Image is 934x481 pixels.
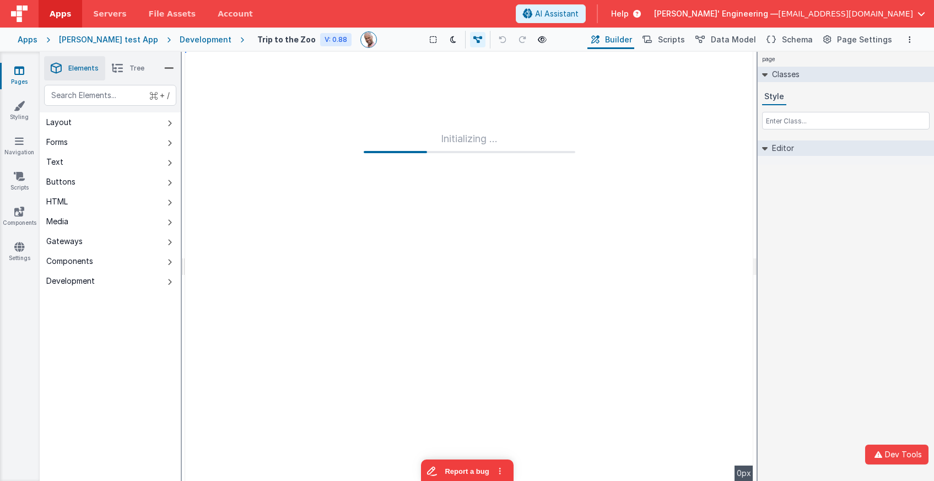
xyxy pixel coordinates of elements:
[46,196,68,207] div: HTML
[40,172,181,192] button: Buttons
[68,64,99,73] span: Elements
[778,8,913,19] span: [EMAIL_ADDRESS][DOMAIN_NAME]
[40,231,181,251] button: Gateways
[44,85,176,106] input: Search Elements...
[654,8,778,19] span: [PERSON_NAME]' Engineering —
[654,8,925,19] button: [PERSON_NAME]' Engineering — [EMAIL_ADDRESS][DOMAIN_NAME]
[903,33,916,46] button: Options
[46,117,72,128] div: Layout
[768,67,800,82] h2: Classes
[40,132,181,152] button: Forms
[819,30,894,49] button: Page Settings
[605,34,632,45] span: Builder
[180,34,231,45] div: Development
[762,89,786,105] button: Style
[865,445,928,464] button: Dev Tools
[149,8,196,19] span: File Assets
[46,275,95,287] div: Development
[40,271,181,291] button: Development
[516,4,586,23] button: AI Assistant
[758,52,780,67] h4: page
[535,8,579,19] span: AI Assistant
[587,30,634,49] button: Builder
[762,112,930,129] input: Enter Class...
[361,32,376,47] img: 11ac31fe5dc3d0eff3fbbbf7b26fa6e1
[40,251,181,271] button: Components
[46,216,68,227] div: Media
[257,35,316,44] h4: Trip to the Zoo
[129,64,144,73] span: Tree
[735,466,753,481] div: 0px
[763,30,815,49] button: Schema
[692,30,758,49] button: Data Model
[18,34,37,45] div: Apps
[320,33,352,46] div: V: 0.88
[40,192,181,212] button: HTML
[40,152,181,172] button: Text
[40,212,181,231] button: Media
[639,30,687,49] button: Scripts
[658,34,685,45] span: Scripts
[59,34,158,45] div: [PERSON_NAME] test App
[185,52,753,481] div: -->
[46,156,63,167] div: Text
[782,34,813,45] span: Schema
[46,256,93,267] div: Components
[40,112,181,132] button: Layout
[837,34,892,45] span: Page Settings
[768,140,794,156] h2: Editor
[93,8,126,19] span: Servers
[711,34,756,45] span: Data Model
[46,236,83,247] div: Gateways
[611,8,629,19] span: Help
[50,8,71,19] span: Apps
[46,137,68,148] div: Forms
[364,131,575,153] div: Initializing ...
[46,176,75,187] div: Buttons
[150,85,170,106] span: + /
